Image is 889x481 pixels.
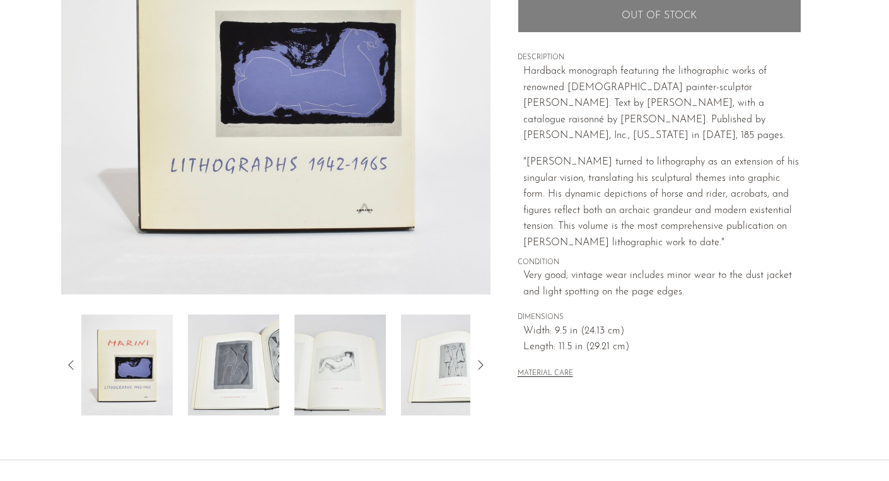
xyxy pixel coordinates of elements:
[518,52,801,64] span: DESCRIPTION
[622,10,697,22] span: Out of stock
[523,339,801,356] span: Length: 11.5 in (29.21 cm)
[518,369,573,379] button: MATERIAL CARE
[523,154,801,252] p: "[PERSON_NAME] turned to lithography as an extension of his singular vision, translating his scul...
[523,268,801,300] span: Very good; vintage wear includes minor wear to the dust jacket and light spotting on the page edges.
[518,257,801,269] span: CONDITION
[81,315,173,415] img: Marini Lithographs 1942-1965
[523,323,801,340] span: Width: 9.5 in (24.13 cm)
[401,315,492,415] img: Marini Lithographs 1942-1965
[294,315,386,415] img: Marini Lithographs 1942-1965
[518,312,801,323] span: DIMENSIONS
[523,64,801,144] p: Hardback monograph featuring the lithographic works of renowned [DEMOGRAPHIC_DATA] painter-sculpt...
[188,315,279,415] img: Marini Lithographs 1942-1965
